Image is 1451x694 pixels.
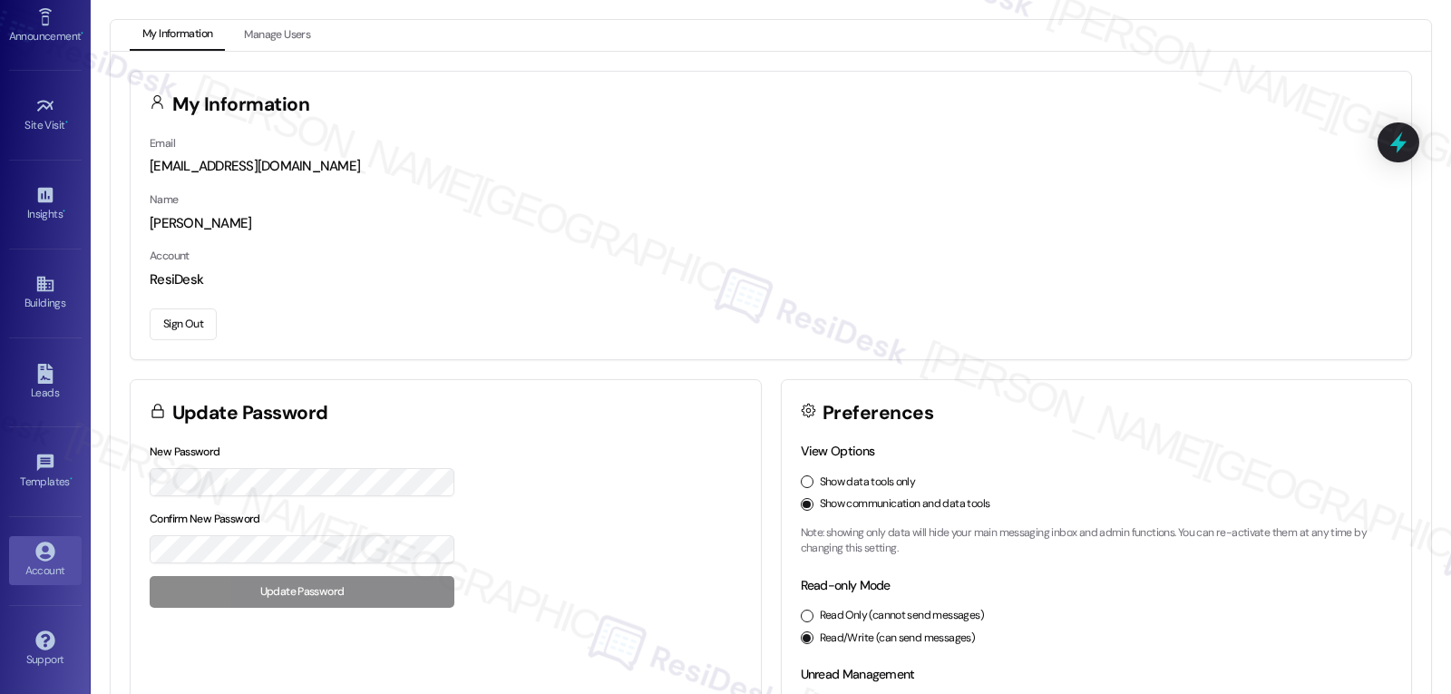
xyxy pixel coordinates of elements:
a: Account [9,536,82,585]
h3: Update Password [172,404,328,423]
label: New Password [150,445,220,459]
a: Templates • [9,447,82,496]
label: Read/Write (can send messages) [820,630,976,647]
label: Email [150,136,175,151]
label: View Options [801,443,875,459]
span: • [70,473,73,485]
a: Buildings [9,269,82,318]
button: Manage Users [231,20,323,51]
label: Confirm New Password [150,512,260,526]
span: • [63,205,65,218]
label: Show communication and data tools [820,496,990,513]
span: • [65,116,68,129]
h3: Preferences [823,404,933,423]
label: Read Only (cannot send messages) [820,608,984,624]
div: ResiDesk [150,270,1392,289]
p: Note: showing only data will hide your main messaging inbox and admin functions. You can re-activ... [801,525,1393,557]
h3: My Information [172,95,310,114]
label: Account [150,249,190,263]
label: Show data tools only [820,474,916,491]
div: [EMAIL_ADDRESS][DOMAIN_NAME] [150,157,1392,176]
button: Sign Out [150,308,217,340]
a: Site Visit • [9,91,82,140]
a: Leads [9,358,82,407]
label: Unread Management [801,666,915,682]
a: Support [9,625,82,674]
div: [PERSON_NAME] [150,214,1392,233]
label: Name [150,192,179,207]
label: Read-only Mode [801,577,891,593]
span: • [81,27,83,40]
button: My Information [130,20,225,51]
a: Insights • [9,180,82,229]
